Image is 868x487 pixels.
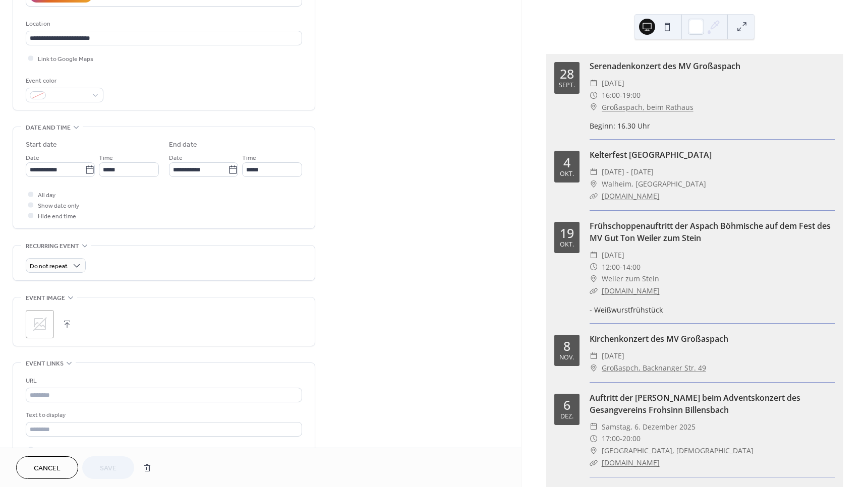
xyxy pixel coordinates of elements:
div: 4 [563,156,570,169]
div: Start date [26,140,57,150]
div: - Weißwurstfrühstück [590,305,835,315]
div: ​ [590,362,598,374]
div: Sept. [559,82,575,89]
a: Großaspch, Backnanger Str. 49 [602,362,706,374]
span: Time [99,153,113,163]
div: Okt. [560,241,574,248]
div: Location [26,19,300,29]
span: All day [38,190,55,201]
span: Link to Google Maps [38,54,93,65]
button: Cancel [16,456,78,479]
div: ​ [590,190,598,202]
span: 20:00 [622,433,641,445]
div: Kirchenkonzert des MV Großaspach [590,333,835,345]
span: 14:00 [622,261,641,273]
div: ​ [590,178,598,190]
div: ​ [590,350,598,362]
span: [DATE] [602,249,624,261]
span: 17:00 [602,433,620,445]
div: ​ [590,285,598,297]
a: [DOMAIN_NAME] [602,286,660,295]
span: [GEOGRAPHIC_DATA], [DEMOGRAPHIC_DATA] [602,445,754,457]
div: Okt. [560,171,574,177]
div: 19 [560,227,574,239]
div: Event color [26,76,101,86]
span: - [620,261,622,273]
span: 16:00 [602,89,620,101]
a: [DOMAIN_NAME] [602,458,660,467]
div: 6 [563,399,570,411]
div: ​ [590,101,598,113]
span: [DATE] [602,77,624,89]
span: Hide end time [38,211,76,222]
div: 28 [560,68,574,80]
span: Weiler zum Stein [602,273,659,285]
span: Open in new tab [38,445,82,456]
span: Date and time [26,123,71,133]
a: [DOMAIN_NAME] [602,191,660,201]
span: 19:00 [622,89,641,101]
div: Dez. [560,413,573,420]
div: End date [169,140,197,150]
span: Walheim, [GEOGRAPHIC_DATA] [602,178,706,190]
div: ​ [590,445,598,457]
div: URL [26,376,300,386]
span: - [620,433,622,445]
span: Date [169,153,183,163]
span: [DATE] [602,350,624,362]
span: 12:00 [602,261,620,273]
div: ​ [590,166,598,178]
span: Do not repeat [30,261,68,272]
div: Nov. [559,354,574,361]
span: Time [242,153,256,163]
span: [DATE] - [DATE] [602,166,654,178]
div: ​ [590,77,598,89]
div: ​ [590,457,598,469]
div: Beginn: 16.30 Uhr [590,120,835,131]
div: ​ [590,433,598,445]
a: Auftritt der [PERSON_NAME] beim Adventskonzert des Gesangvereins Frohsinn Billensbach [590,392,800,415]
div: Text to display [26,410,300,420]
div: ​ [590,249,598,261]
div: ​ [590,261,598,273]
div: ​ [590,421,598,433]
span: Cancel [34,463,61,474]
span: Event links [26,358,64,369]
div: Serenadenkonzert des MV Großaspach [590,60,835,72]
div: ​ [590,89,598,101]
a: Frühschoppenauftritt der Aspach Böhmische auf dem Fest des MV Gut Ton Weiler zum Stein [590,220,831,243]
a: Kelterfest [GEOGRAPHIC_DATA] [590,149,712,160]
a: Großaspach, beim Rathaus [602,101,693,113]
div: 8 [563,340,570,352]
div: ​ [590,273,598,285]
span: Show date only [38,201,79,211]
span: Recurring event [26,241,79,252]
span: - [620,89,622,101]
span: Event image [26,293,65,303]
span: Date [26,153,39,163]
div: ; [26,310,54,338]
span: Samstag, 6. Dezember 2025 [602,421,696,433]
